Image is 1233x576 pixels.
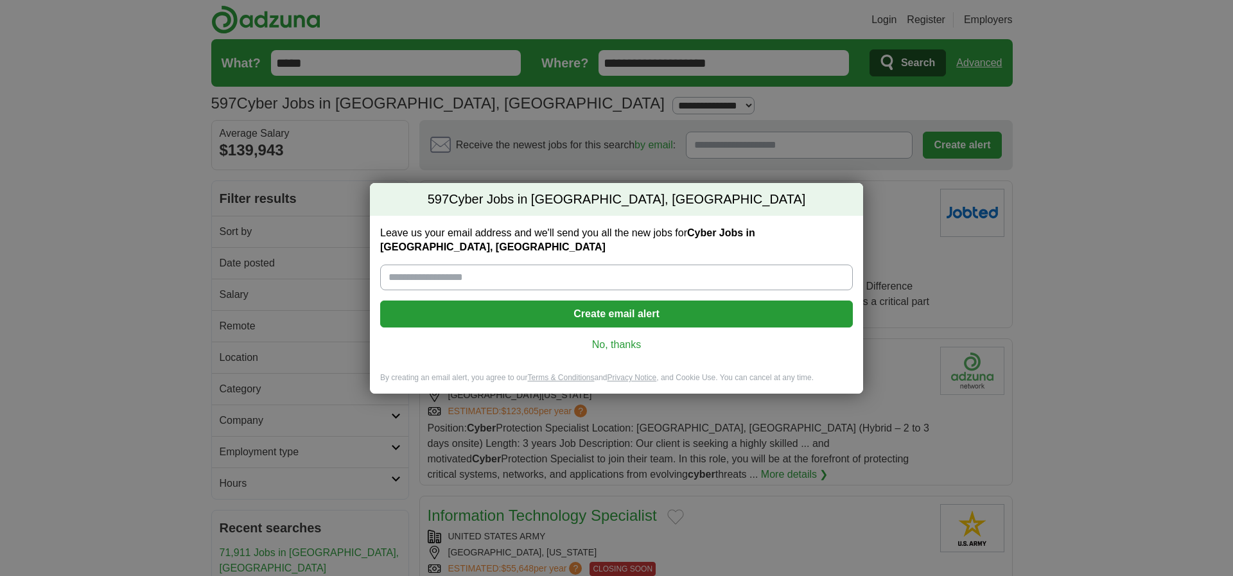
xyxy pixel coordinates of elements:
[370,183,863,216] h2: Cyber Jobs in [GEOGRAPHIC_DATA], [GEOGRAPHIC_DATA]
[390,338,843,352] a: No, thanks
[428,191,449,209] span: 597
[370,372,863,394] div: By creating an email alert, you agree to our and , and Cookie Use. You can cancel at any time.
[527,373,594,382] a: Terms & Conditions
[608,373,657,382] a: Privacy Notice
[380,301,853,327] button: Create email alert
[380,226,853,254] label: Leave us your email address and we'll send you all the new jobs for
